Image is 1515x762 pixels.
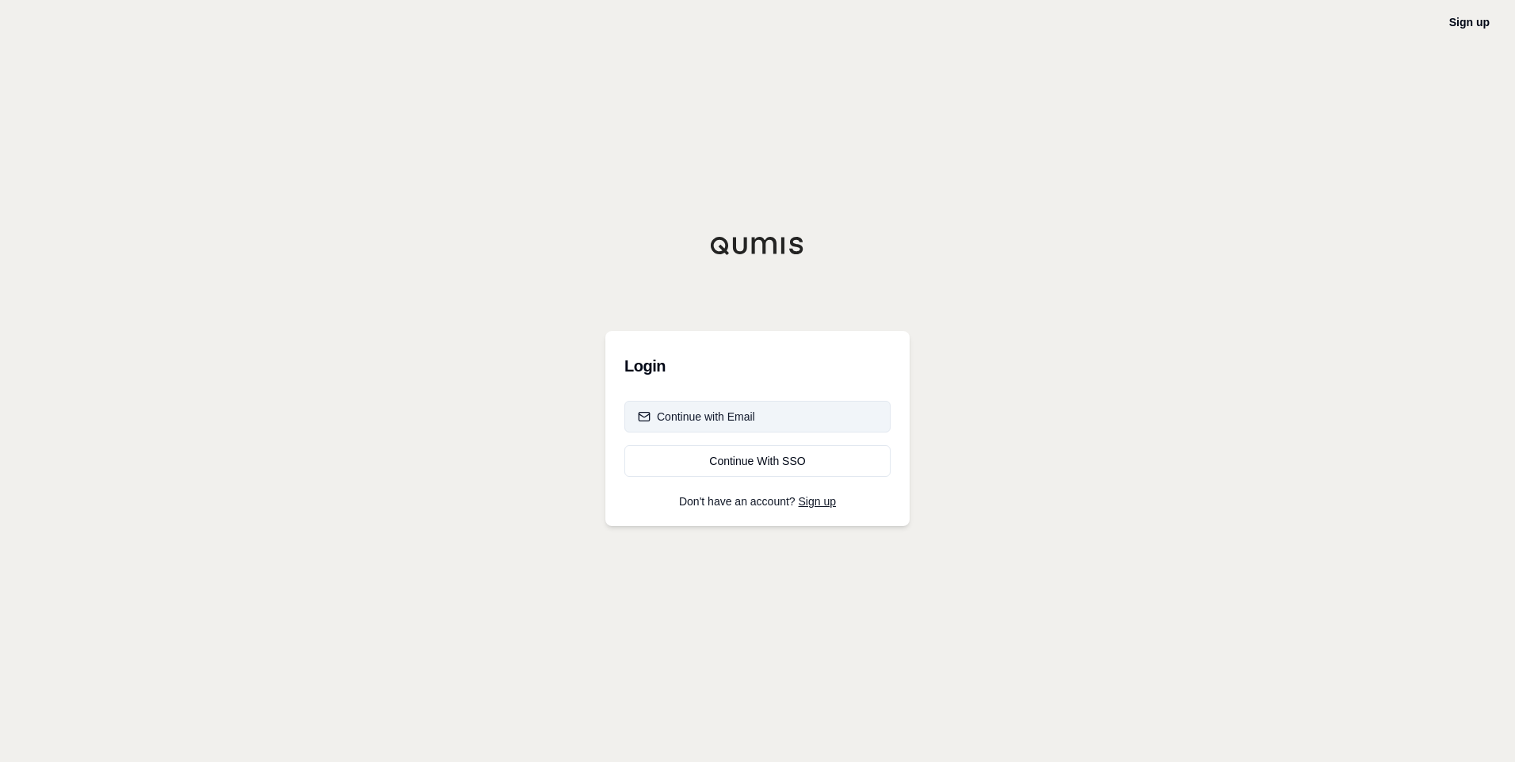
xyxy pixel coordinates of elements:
a: Continue With SSO [624,445,891,477]
p: Don't have an account? [624,496,891,507]
div: Continue With SSO [638,453,877,469]
div: Continue with Email [638,409,755,425]
a: Sign up [1449,16,1490,29]
h3: Login [624,350,891,382]
a: Sign up [799,495,836,508]
img: Qumis [710,236,805,255]
button: Continue with Email [624,401,891,432]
